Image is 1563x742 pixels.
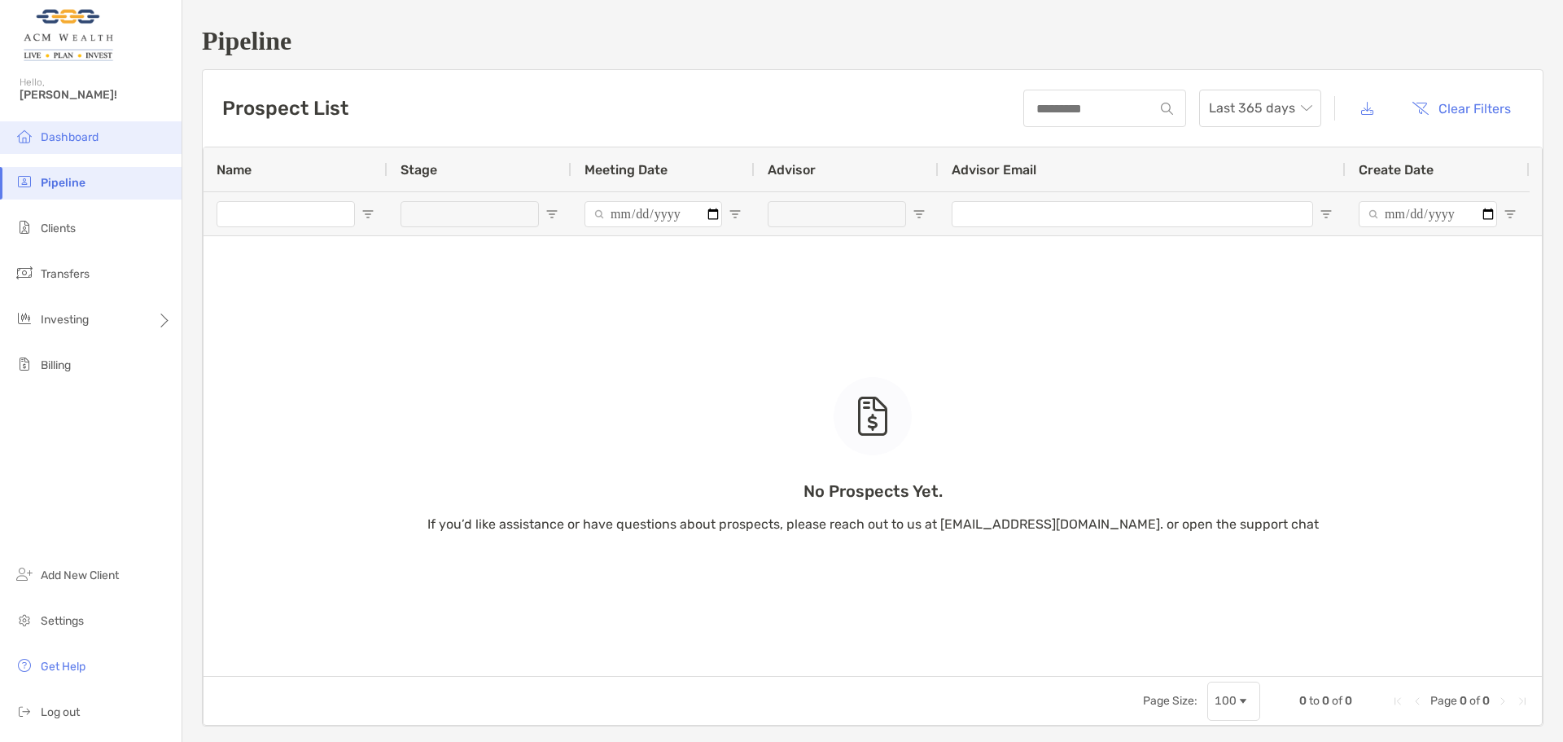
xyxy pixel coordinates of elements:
[15,656,34,675] img: get-help icon
[15,126,34,146] img: dashboard icon
[15,263,34,283] img: transfers icon
[1430,694,1457,708] span: Page
[41,660,85,674] span: Get Help
[41,222,76,235] span: Clients
[1207,682,1260,721] div: Page Size
[427,514,1319,534] p: If you’d like assistance or have questions about prospects, please reach out to us at [EMAIL_ADDR...
[1143,694,1197,708] div: Page Size:
[41,614,84,628] span: Settings
[1460,694,1467,708] span: 0
[222,97,348,120] h3: Prospect List
[427,481,1319,502] p: No Prospects Yet.
[1496,695,1509,708] div: Next Page
[41,705,80,719] span: Log out
[15,701,34,721] img: logout icon
[15,309,34,328] img: investing icon
[1161,103,1173,115] img: input icon
[41,267,90,281] span: Transfers
[1469,694,1480,708] span: of
[1332,694,1342,708] span: of
[20,7,116,65] img: Zoe Logo
[1322,694,1329,708] span: 0
[1399,90,1523,126] button: Clear Filters
[41,569,119,582] span: Add New Client
[1345,694,1352,708] span: 0
[1411,695,1424,708] div: Previous Page
[1516,695,1529,708] div: Last Page
[20,88,172,102] span: [PERSON_NAME]!
[41,313,89,327] span: Investing
[15,610,34,630] img: settings icon
[15,354,34,374] img: billing icon
[1209,90,1311,126] span: Last 365 days
[1309,694,1320,708] span: to
[15,564,34,584] img: add_new_client icon
[1299,694,1307,708] span: 0
[15,172,34,191] img: pipeline icon
[202,26,1543,56] h1: Pipeline
[41,176,85,190] span: Pipeline
[15,217,34,237] img: clients icon
[1215,694,1237,708] div: 100
[41,130,99,144] span: Dashboard
[41,358,71,372] span: Billing
[1482,694,1490,708] span: 0
[856,397,889,436] img: empty state icon
[1391,695,1404,708] div: First Page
